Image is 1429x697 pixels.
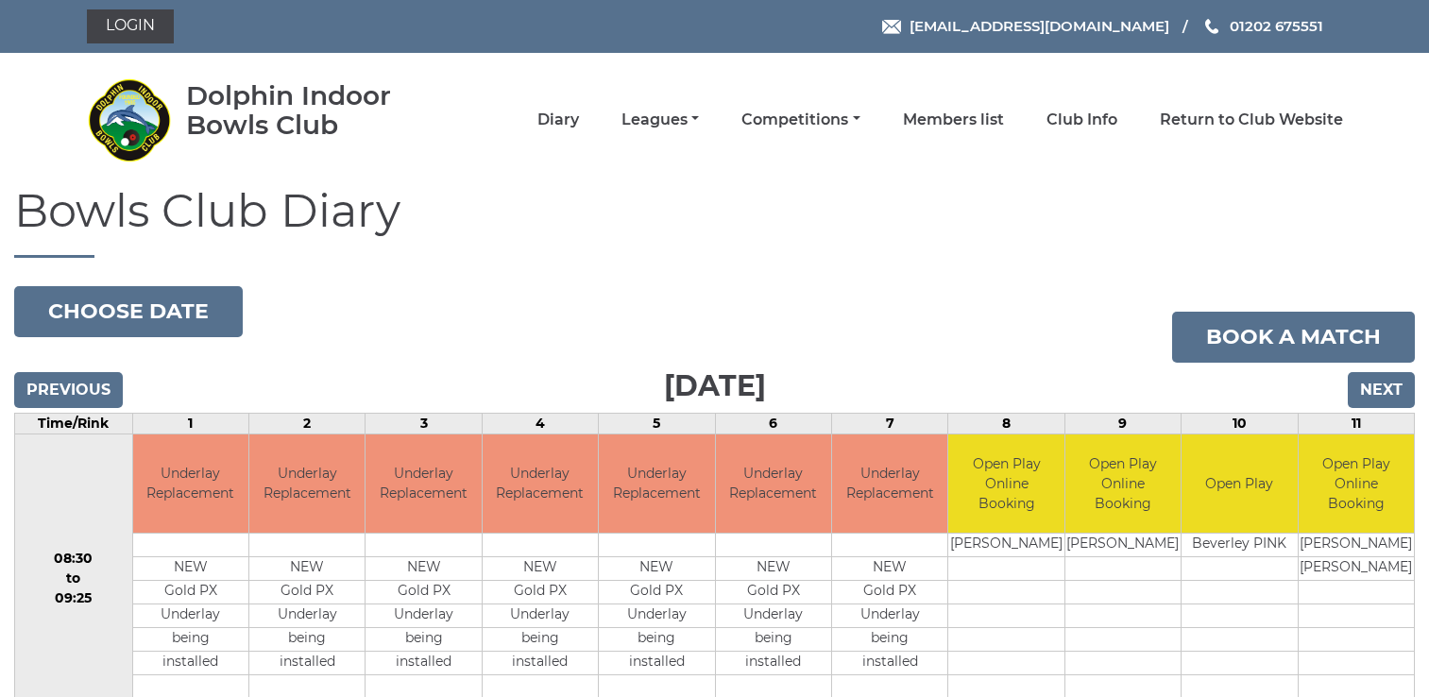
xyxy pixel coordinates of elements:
a: Book a match [1172,312,1415,363]
td: Time/Rink [15,413,133,433]
h1: Bowls Club Diary [14,186,1415,258]
a: Return to Club Website [1160,110,1343,130]
td: being [366,628,481,652]
td: 6 [715,413,831,433]
td: Underlay [483,604,598,628]
td: Underlay [133,604,248,628]
td: [PERSON_NAME] [948,534,1063,557]
a: Phone us 01202 675551 [1202,15,1323,37]
td: 3 [366,413,482,433]
td: NEW [249,557,365,581]
a: Competitions [741,110,859,130]
td: installed [366,652,481,675]
img: Dolphin Indoor Bowls Club [87,77,172,162]
td: NEW [483,557,598,581]
a: Login [87,9,174,43]
td: Gold PX [133,581,248,604]
td: 7 [831,413,947,433]
td: installed [599,652,714,675]
td: Beverley PINK [1182,534,1297,557]
td: 4 [482,413,598,433]
td: being [133,628,248,652]
td: Open Play [1182,434,1297,534]
td: Underlay Replacement [832,434,947,534]
td: NEW [716,557,831,581]
td: Underlay Replacement [483,434,598,534]
td: Underlay Replacement [133,434,248,534]
td: 1 [132,413,248,433]
td: Underlay Replacement [366,434,481,534]
td: Open Play Online Booking [1065,434,1181,534]
div: Dolphin Indoor Bowls Club [186,81,446,140]
td: being [599,628,714,652]
a: Leagues [621,110,699,130]
td: Underlay [249,604,365,628]
img: Email [882,20,901,34]
td: 8 [948,413,1064,433]
td: installed [483,652,598,675]
td: 10 [1182,413,1298,433]
td: NEW [133,557,248,581]
a: Club Info [1046,110,1117,130]
td: Open Play Online Booking [948,434,1063,534]
td: 5 [599,413,715,433]
img: Phone us [1205,19,1218,34]
td: [PERSON_NAME] [1299,557,1415,581]
a: Diary [537,110,579,130]
td: installed [133,652,248,675]
td: Gold PX [366,581,481,604]
td: being [249,628,365,652]
a: Members list [903,110,1004,130]
td: installed [716,652,831,675]
td: Underlay [832,604,947,628]
span: 01202 675551 [1230,17,1323,35]
td: Gold PX [483,581,598,604]
td: 11 [1298,413,1415,433]
td: being [483,628,598,652]
td: Gold PX [832,581,947,604]
td: Underlay Replacement [249,434,365,534]
td: NEW [832,557,947,581]
td: Underlay Replacement [599,434,714,534]
td: 2 [248,413,365,433]
td: Open Play Online Booking [1299,434,1415,534]
td: [PERSON_NAME] [1299,534,1415,557]
td: Underlay [366,604,481,628]
a: Email [EMAIL_ADDRESS][DOMAIN_NAME] [882,15,1169,37]
input: Next [1348,372,1415,408]
td: NEW [599,557,714,581]
td: being [832,628,947,652]
td: Underlay Replacement [716,434,831,534]
td: NEW [366,557,481,581]
td: Underlay [716,604,831,628]
td: being [716,628,831,652]
td: Gold PX [599,581,714,604]
td: 9 [1064,413,1181,433]
td: installed [249,652,365,675]
input: Previous [14,372,123,408]
td: Underlay [599,604,714,628]
button: Choose date [14,286,243,337]
td: installed [832,652,947,675]
td: Gold PX [716,581,831,604]
td: [PERSON_NAME] [1065,534,1181,557]
span: [EMAIL_ADDRESS][DOMAIN_NAME] [910,17,1169,35]
td: Gold PX [249,581,365,604]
